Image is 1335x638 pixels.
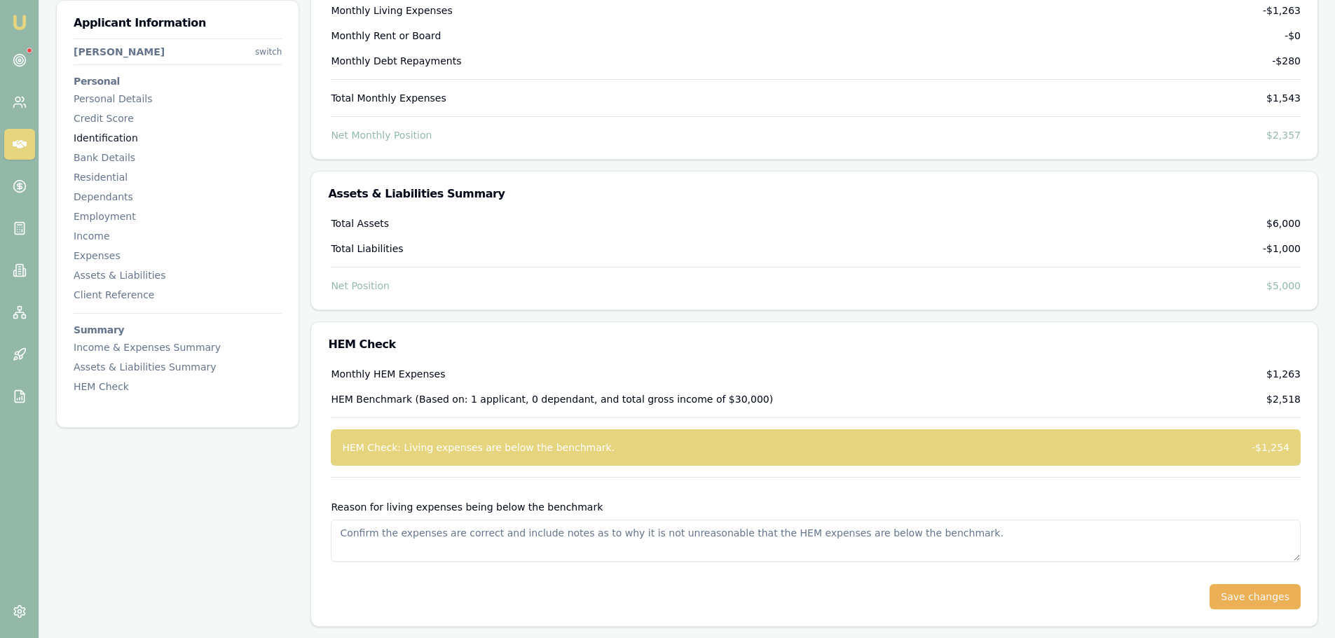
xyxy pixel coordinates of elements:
div: Identification [74,131,282,145]
div: -$0 [1285,29,1301,43]
div: Total Monthly Expenses [331,91,446,105]
div: Monthly Rent or Board [331,29,441,43]
div: Client Reference [74,288,282,302]
div: $6,000 [1266,216,1301,230]
img: emu-icon-u.png [11,14,28,31]
div: -$1,254 [1252,441,1289,455]
button: Save changes [1210,584,1301,609]
div: Assets & Liabilities [74,268,282,282]
h3: HEM Check [328,339,1301,350]
h3: Personal [74,76,282,86]
div: Monthly Living Expenses [331,4,452,18]
div: Total Liabilities [331,242,403,256]
div: -$1,263 [1263,4,1301,18]
div: Monthly Debt Repayments [331,54,461,68]
div: -$1,000 [1263,242,1301,256]
div: Residential [74,170,282,184]
div: Dependants [74,190,282,204]
div: Expenses [74,249,282,263]
div: HEM Benchmark (Based on: 1 applicant, 0 dependant, and total gross income of $30,000) [331,392,773,406]
div: Assets & Liabilities Summary [74,360,282,374]
h3: Assets & Liabilities Summary [328,188,1301,200]
div: Credit Score [74,111,282,125]
div: Total Assets [331,216,389,230]
div: [PERSON_NAME] [74,45,165,59]
div: $5,000 [1266,279,1301,293]
div: Net Monthly Position [331,128,432,142]
div: HEM Check: Living expenses are below the benchmark. [342,441,615,455]
div: Net Position [331,279,390,293]
div: Income [74,229,282,243]
div: HEM Check [74,380,282,394]
div: $2,357 [1266,128,1301,142]
h3: Summary [74,325,282,335]
div: Personal Details [74,92,282,106]
div: $2,518 [1266,392,1301,406]
h3: Applicant Information [74,18,282,29]
div: Monthly HEM Expenses [331,367,445,381]
label: Reason for living expenses being below the benchmark [331,501,603,513]
div: switch [255,46,282,57]
div: Employment [74,209,282,223]
div: $1,263 [1266,367,1301,381]
div: Income & Expenses Summary [74,340,282,354]
div: Bank Details [74,151,282,165]
div: -$280 [1272,54,1301,68]
div: $1,543 [1266,91,1301,105]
